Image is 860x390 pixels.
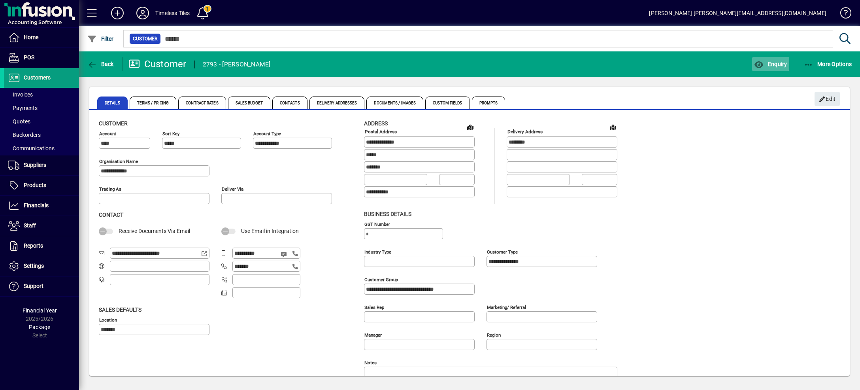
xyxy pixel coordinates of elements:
[23,307,57,314] span: Financial Year
[366,97,423,109] span: Documents / Images
[754,61,787,67] span: Enquiry
[487,304,526,310] mat-label: Marketing/ Referral
[4,216,79,236] a: Staff
[241,228,299,234] span: Use Email in Integration
[752,57,789,71] button: Enquiry
[24,34,38,40] span: Home
[99,120,128,127] span: Customer
[99,186,121,192] mat-label: Trading as
[130,6,155,20] button: Profile
[85,32,116,46] button: Filter
[364,249,391,254] mat-label: Industry type
[815,92,840,106] button: Edit
[128,58,187,70] div: Customer
[4,155,79,175] a: Suppliers
[275,245,294,264] button: Send SMS
[4,142,79,155] a: Communications
[364,221,390,227] mat-label: GST Number
[834,2,850,27] a: Knowledge Base
[802,57,854,71] button: More Options
[309,97,365,109] span: Delivery Addresses
[24,162,46,168] span: Suppliers
[364,304,384,310] mat-label: Sales rep
[607,121,619,133] a: View on map
[253,131,281,136] mat-label: Account Type
[4,88,79,101] a: Invoices
[8,118,30,125] span: Quotes
[130,97,177,109] span: Terms / Pricing
[79,57,123,71] app-page-header-button: Back
[4,48,79,68] a: POS
[4,28,79,47] a: Home
[487,249,518,254] mat-label: Customer type
[819,93,836,106] span: Edit
[85,57,116,71] button: Back
[24,283,43,289] span: Support
[4,256,79,276] a: Settings
[24,182,46,188] span: Products
[364,120,388,127] span: Address
[97,97,128,109] span: Details
[24,202,49,208] span: Financials
[8,145,55,151] span: Communications
[119,228,190,234] span: Receive Documents Via Email
[24,54,34,61] span: POS
[99,159,138,164] mat-label: Organisation name
[24,263,44,269] span: Settings
[487,332,501,337] mat-label: Region
[364,332,382,337] mat-label: Manager
[203,58,271,71] div: 2793 - [PERSON_NAME]
[99,131,116,136] mat-label: Account
[99,317,117,322] mat-label: Location
[155,7,190,19] div: Timeless Tiles
[4,196,79,216] a: Financials
[87,36,114,42] span: Filter
[24,74,51,81] span: Customers
[87,61,114,67] span: Back
[228,97,270,109] span: Sales Budget
[364,211,411,217] span: Business details
[8,91,33,98] span: Invoices
[24,222,36,229] span: Staff
[4,176,79,195] a: Products
[4,101,79,115] a: Payments
[364,276,398,282] mat-label: Customer group
[4,276,79,296] a: Support
[24,242,43,249] span: Reports
[464,121,477,133] a: View on map
[804,61,852,67] span: More Options
[105,6,130,20] button: Add
[178,97,226,109] span: Contract Rates
[364,360,377,365] mat-label: Notes
[649,7,826,19] div: [PERSON_NAME] [PERSON_NAME][EMAIL_ADDRESS][DOMAIN_NAME]
[29,324,50,330] span: Package
[4,128,79,142] a: Backorders
[162,131,179,136] mat-label: Sort key
[8,132,41,138] span: Backorders
[222,186,243,192] mat-label: Deliver via
[8,105,38,111] span: Payments
[99,212,123,218] span: Contact
[133,35,157,43] span: Customer
[472,97,505,109] span: Prompts
[272,97,307,109] span: Contacts
[4,115,79,128] a: Quotes
[99,307,141,313] span: Sales defaults
[425,97,470,109] span: Custom Fields
[4,236,79,256] a: Reports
